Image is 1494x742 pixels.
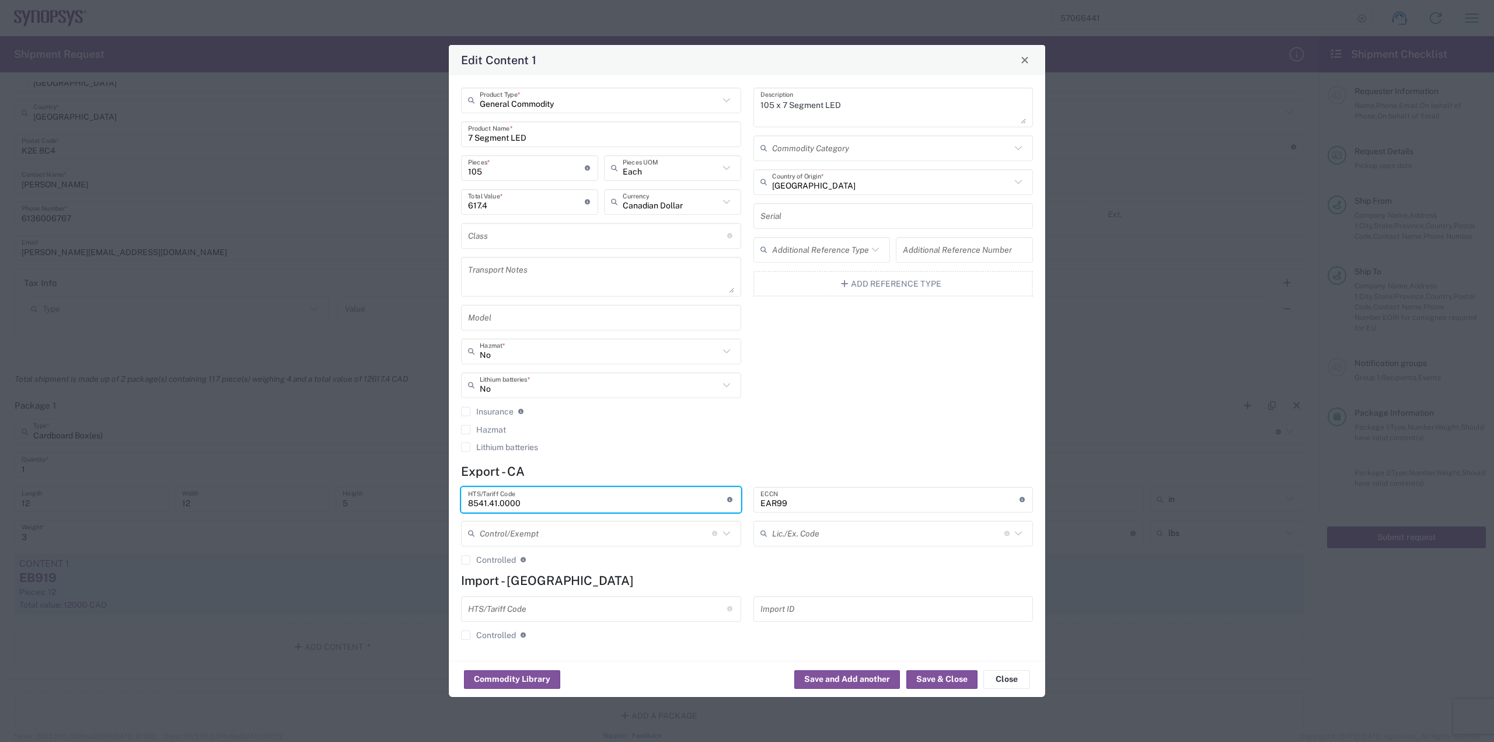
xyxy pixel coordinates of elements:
label: Controlled [461,555,516,565]
button: Save & Close [906,670,978,689]
label: Lithium batteries [461,443,538,452]
button: Close [1017,52,1033,68]
button: Close [983,670,1030,689]
button: Commodity Library [464,670,560,689]
label: Insurance [461,407,514,416]
button: Save and Add another [794,670,900,689]
label: Hazmat [461,425,506,434]
h4: Edit Content 1 [461,51,536,68]
label: Controlled [461,630,516,640]
h4: Export - CA [461,464,1033,479]
h4: Import - [GEOGRAPHIC_DATA] [461,573,1033,588]
button: Add Reference Type [753,271,1034,297]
